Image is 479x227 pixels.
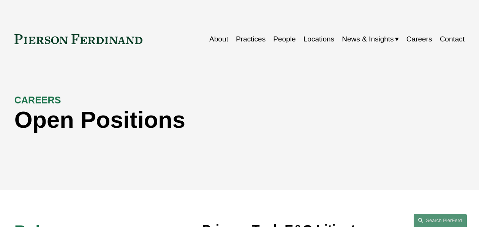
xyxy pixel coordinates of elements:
[414,214,467,227] a: Search this site
[273,32,296,46] a: People
[342,32,398,46] a: folder dropdown
[304,32,334,46] a: Locations
[209,32,228,46] a: About
[342,33,394,46] span: News & Insights
[440,32,465,46] a: Contact
[14,95,61,105] strong: CAREERS
[406,32,432,46] a: Careers
[236,32,266,46] a: Practices
[14,106,352,133] h1: Open Positions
